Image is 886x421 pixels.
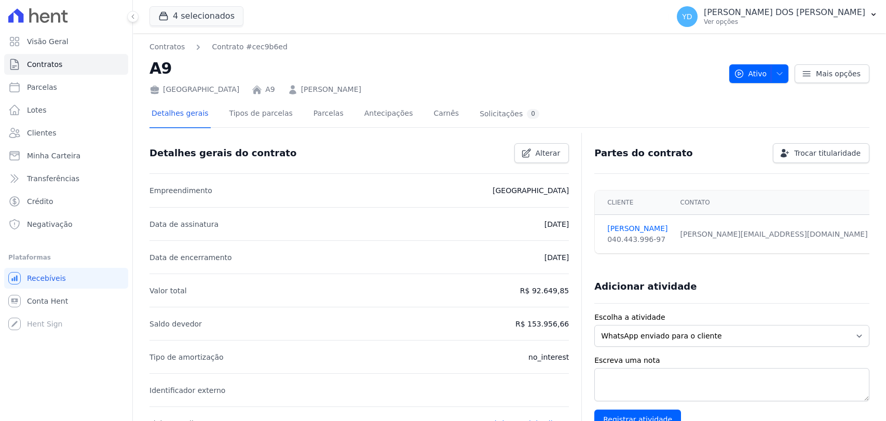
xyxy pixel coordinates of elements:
[27,273,66,283] span: Recebíveis
[4,100,128,120] a: Lotes
[773,143,869,163] a: Trocar titularidade
[149,57,721,80] h2: A9
[4,214,128,235] a: Negativação
[27,128,56,138] span: Clientes
[27,296,68,306] span: Conta Hent
[149,147,296,159] h3: Detalhes gerais do contrato
[149,384,225,397] p: Identificador externo
[680,229,878,240] div: [PERSON_NAME][EMAIL_ADDRESS][DOMAIN_NAME]
[594,312,869,323] label: Escolha a atividade
[149,251,232,264] p: Data de encerramento
[4,291,128,311] a: Conta Hent
[227,101,295,128] a: Tipos de parcelas
[520,284,569,297] p: R$ 92.649,85
[149,84,239,95] div: [GEOGRAPHIC_DATA]
[27,196,53,207] span: Crédito
[362,101,415,128] a: Antecipações
[594,280,697,293] h3: Adicionar atividade
[149,6,243,26] button: 4 selecionados
[4,123,128,143] a: Clientes
[149,42,721,52] nav: Breadcrumb
[4,168,128,189] a: Transferências
[4,54,128,75] a: Contratos
[149,218,219,230] p: Data de assinatura
[431,101,461,128] a: Carnês
[8,251,124,264] div: Plataformas
[478,101,541,128] a: Solicitações0
[27,36,69,47] span: Visão Geral
[149,318,202,330] p: Saldo devedor
[669,2,886,31] button: YD [PERSON_NAME] DOS [PERSON_NAME] Ver opções
[795,64,869,83] a: Mais opções
[149,351,224,363] p: Tipo de amortização
[27,219,73,229] span: Negativação
[149,184,212,197] p: Empreendimento
[704,18,865,26] p: Ver opções
[595,191,674,215] th: Cliente
[544,251,569,264] p: [DATE]
[265,84,275,95] a: A9
[27,59,62,70] span: Contratos
[493,184,569,197] p: [GEOGRAPHIC_DATA]
[607,234,667,245] div: 040.443.996-97
[674,191,884,215] th: Contato
[4,145,128,166] a: Minha Carteira
[4,31,128,52] a: Visão Geral
[27,151,80,161] span: Minha Carteira
[212,42,287,52] a: Contrato #cec9b6ed
[794,148,861,158] span: Trocar titularidade
[515,318,569,330] p: R$ 153.956,66
[4,268,128,289] a: Recebíveis
[27,105,47,115] span: Lotes
[514,143,569,163] a: Alterar
[816,69,861,79] span: Mais opções
[536,148,561,158] span: Alterar
[527,109,539,119] div: 0
[4,191,128,212] a: Crédito
[594,147,693,159] h3: Partes do contrato
[27,173,79,184] span: Transferências
[682,13,692,20] span: YD
[149,42,185,52] a: Contratos
[4,77,128,98] a: Parcelas
[27,82,57,92] span: Parcelas
[149,284,187,297] p: Valor total
[311,101,346,128] a: Parcelas
[594,355,869,366] label: Escreva uma nota
[480,109,539,119] div: Solicitações
[149,42,288,52] nav: Breadcrumb
[149,101,211,128] a: Detalhes gerais
[544,218,569,230] p: [DATE]
[734,64,767,83] span: Ativo
[607,223,667,234] a: [PERSON_NAME]
[704,7,865,18] p: [PERSON_NAME] DOS [PERSON_NAME]
[528,351,569,363] p: no_interest
[729,64,789,83] button: Ativo
[301,84,361,95] a: [PERSON_NAME]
